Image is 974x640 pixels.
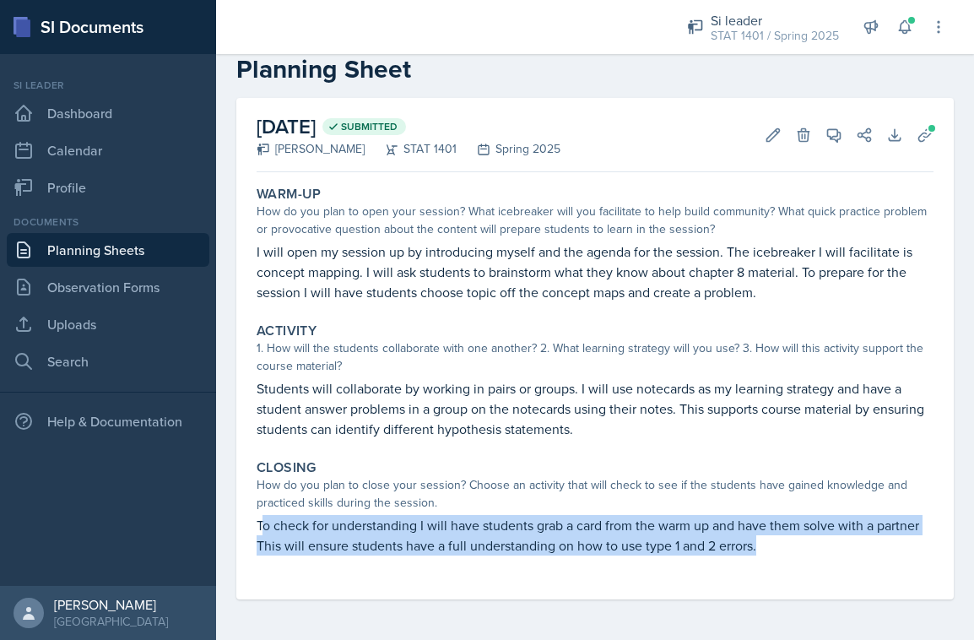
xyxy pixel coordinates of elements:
[7,78,209,93] div: Si leader
[257,111,560,142] h2: [DATE]
[7,270,209,304] a: Observation Forms
[257,140,365,158] div: [PERSON_NAME]
[54,613,168,630] div: [GEOGRAPHIC_DATA]
[236,54,954,84] h2: Planning Sheet
[7,404,209,438] div: Help & Documentation
[365,140,457,158] div: STAT 1401
[257,339,933,375] div: 1. How will the students collaborate with one another? 2. What learning strategy will you use? 3....
[7,233,209,267] a: Planning Sheets
[257,378,933,439] p: Students will collaborate by working in pairs or groups. I will use notecards as my learning stra...
[457,140,560,158] div: Spring 2025
[7,96,209,130] a: Dashboard
[257,186,322,203] label: Warm-Up
[711,27,839,45] div: STAT 1401 / Spring 2025
[711,10,839,30] div: Si leader
[7,344,209,378] a: Search
[257,515,933,556] p: To check for understanding I will have students grab a card from the warm up and have them solve ...
[257,476,933,512] div: How do you plan to close your session? Choose an activity that will check to see if the students ...
[7,307,209,341] a: Uploads
[7,214,209,230] div: Documents
[257,203,933,238] div: How do you plan to open your session? What icebreaker will you facilitate to help build community...
[257,323,317,339] label: Activity
[54,596,168,613] div: [PERSON_NAME]
[7,171,209,204] a: Profile
[341,120,398,133] span: Submitted
[257,459,317,476] label: Closing
[257,241,933,302] p: I will open my session up by introducing myself and the agenda for the session. The icebreaker I ...
[7,133,209,167] a: Calendar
